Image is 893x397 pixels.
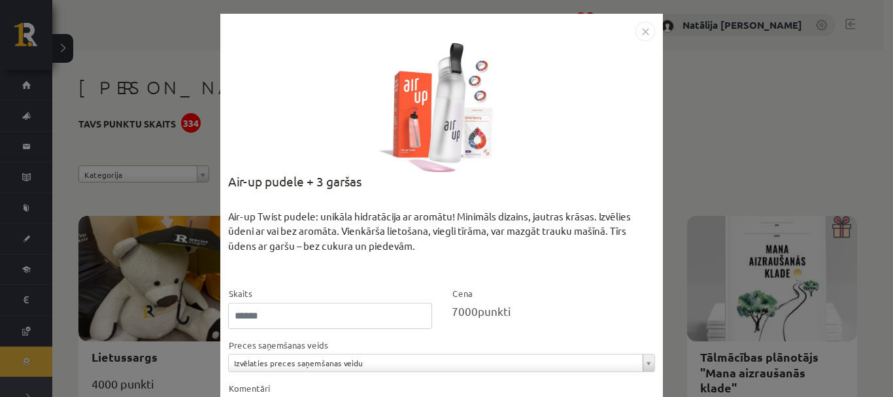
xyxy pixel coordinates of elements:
[635,24,655,36] a: Close
[234,354,637,371] span: Izvēlaties preces saņemšanas veidu
[452,303,656,320] div: punkti
[635,22,655,41] img: motivation-modal-close-c4c6120e38224f4335eb81b515c8231475e344d61debffcd306e703161bf1fac.png
[452,287,473,300] label: Cena
[228,339,328,352] label: Preces saņemšanas veids
[228,382,270,395] label: Komentāri
[452,304,478,318] span: 7000
[229,354,654,371] a: Izvēlaties preces saņemšanas veidu
[228,209,655,286] div: Air-up Twist pudele: unikāla hidratācija ar aromātu! Minimāls dizains, jautras krāsas. Izvēlies ū...
[228,172,655,209] div: Air-up pudele + 3 garšas
[228,287,252,300] label: Skaits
